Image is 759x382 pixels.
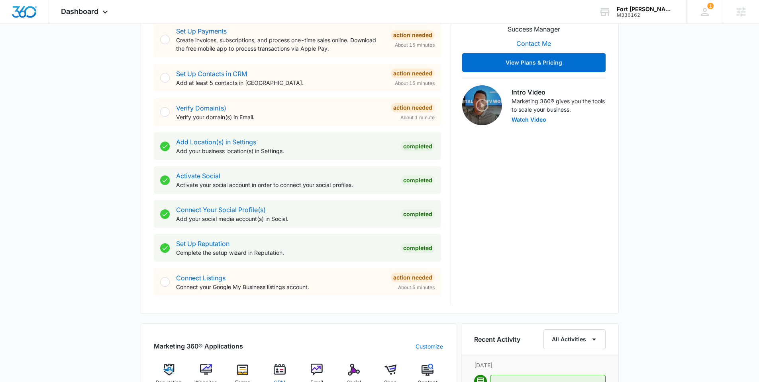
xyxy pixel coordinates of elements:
[176,104,226,112] a: Verify Domain(s)
[474,335,520,344] h6: Recent Activity
[401,142,435,151] div: Completed
[176,113,384,121] p: Verify your domain(s) in Email.
[707,3,714,9] div: notifications count
[512,87,606,97] h3: Intro Video
[508,34,559,53] button: Contact Me
[176,172,220,180] a: Activate Social
[401,175,435,185] div: Completed
[462,53,606,72] button: View Plans & Pricing
[176,181,394,189] p: Activate your social account in order to connect your social profiles.
[401,243,435,253] div: Completed
[707,3,714,9] span: 1
[176,36,384,53] p: Create invoices, subscriptions, and process one-time sales online. Download the free mobile app t...
[512,97,606,114] p: Marketing 360® gives you the tools to scale your business.
[176,240,229,248] a: Set Up Reputation
[176,283,384,291] p: Connect your Google My Business listings account.
[176,79,384,87] p: Add at least 5 contacts in [GEOGRAPHIC_DATA].
[462,85,502,125] img: Intro Video
[400,114,435,121] span: About 1 minute
[474,361,606,369] p: [DATE]
[398,284,435,291] span: About 5 minutes
[176,248,394,257] p: Complete the setup wizard in Reputation.
[176,27,227,35] a: Set Up Payments
[401,209,435,219] div: Completed
[508,24,560,34] p: Success Manager
[617,6,675,12] div: account name
[176,138,256,146] a: Add Location(s) in Settings
[61,7,98,16] span: Dashboard
[416,342,443,350] a: Customize
[391,30,435,40] div: Action Needed
[176,147,394,155] p: Add your business location(s) in Settings.
[543,329,606,349] button: All Activities
[391,69,435,78] div: Action Needed
[391,273,435,282] div: Action Needed
[617,12,675,18] div: account id
[176,206,266,214] a: Connect Your Social Profile(s)
[176,274,226,282] a: Connect Listings
[395,80,435,87] span: About 15 minutes
[176,215,394,223] p: Add your social media account(s) in Social.
[391,103,435,112] div: Action Needed
[395,41,435,49] span: About 15 minutes
[176,70,247,78] a: Set Up Contacts in CRM
[154,341,243,351] h2: Marketing 360® Applications
[512,117,546,122] button: Watch Video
